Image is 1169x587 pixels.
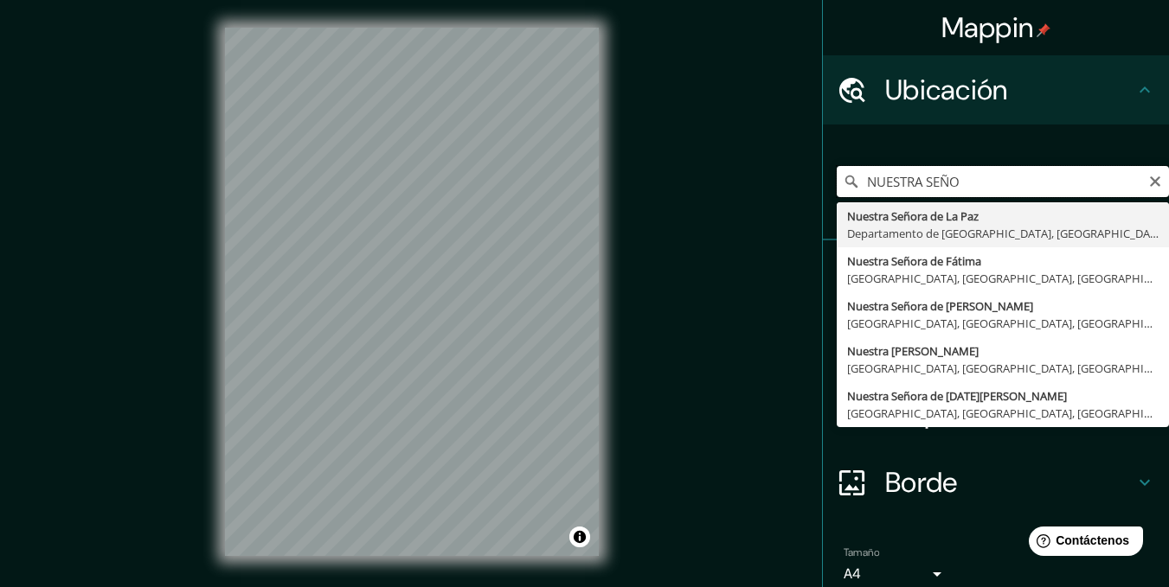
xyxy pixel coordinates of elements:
[847,253,981,269] font: Nuestra Señora de Fátima
[823,309,1169,379] div: Estilo
[885,464,958,501] font: Borde
[569,526,590,547] button: Activar o desactivar atribución
[1148,172,1162,188] button: Claro
[847,388,1067,404] font: Nuestra Señora de [DATE][PERSON_NAME]
[823,379,1169,448] div: Disposición
[941,10,1034,46] font: Mappin
[1015,520,1150,568] iframe: Lanzador de widgets de ayuda
[847,208,979,224] font: Nuestra Señora de La Paz
[847,226,1166,241] font: Departamento de [GEOGRAPHIC_DATA], [GEOGRAPHIC_DATA]
[844,546,879,559] font: Tamaño
[885,72,1008,108] font: Ubicación
[844,565,861,583] font: A4
[823,55,1169,124] div: Ubicación
[823,448,1169,517] div: Borde
[225,28,599,556] canvas: Mapa
[823,240,1169,309] div: Patas
[1037,23,1050,37] img: pin-icon.png
[847,343,979,359] font: Nuestra [PERSON_NAME]
[847,298,1033,314] font: Nuestra Señora de [PERSON_NAME]
[837,166,1169,197] input: Elige tu ciudad o zona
